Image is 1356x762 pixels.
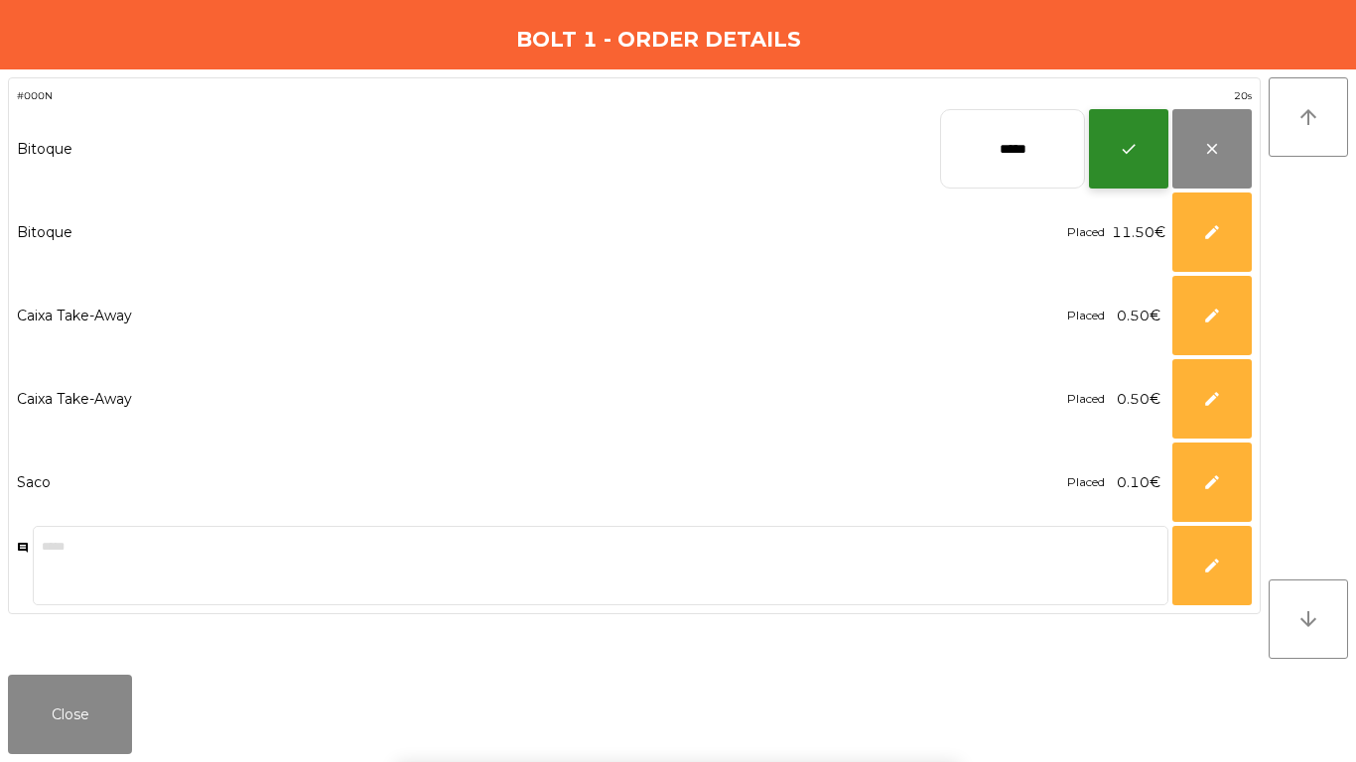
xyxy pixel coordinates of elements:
[1203,557,1221,574] span: edit
[1296,105,1320,129] i: arrow_upward
[1067,388,1105,411] div: Placed
[1120,140,1138,158] span: check
[1112,219,1165,246] span: 11.50€
[1172,109,1252,189] button: close
[1203,140,1221,158] span: close
[1172,443,1252,522] button: edit
[17,136,936,163] div: Bitoque
[1172,192,1252,272] button: edit
[17,386,1063,413] div: Caixa Take-Away
[1234,89,1252,102] span: 20s
[17,303,1063,329] div: Caixa Take-Away
[1172,359,1252,439] button: edit
[1203,390,1221,408] span: edit
[516,25,801,55] h4: Bolt 1 - Order Details
[1067,221,1105,244] div: Placed
[1089,109,1168,189] button: check
[1067,471,1105,494] div: Placed
[17,219,1063,246] div: Bitoque
[1203,307,1221,324] span: edit
[1172,276,1252,355] button: edit
[1117,469,1160,496] span: 0.10€
[1172,526,1252,605] button: edit
[1067,305,1105,327] div: Placed
[1203,473,1221,491] span: edit
[1117,303,1160,329] span: 0.50€
[17,86,53,105] span: #000N
[17,526,29,605] span: comment
[17,469,1063,496] div: Saco
[1269,77,1348,157] button: arrow_upward
[1117,386,1160,413] span: 0.50€
[1203,223,1221,241] span: edit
